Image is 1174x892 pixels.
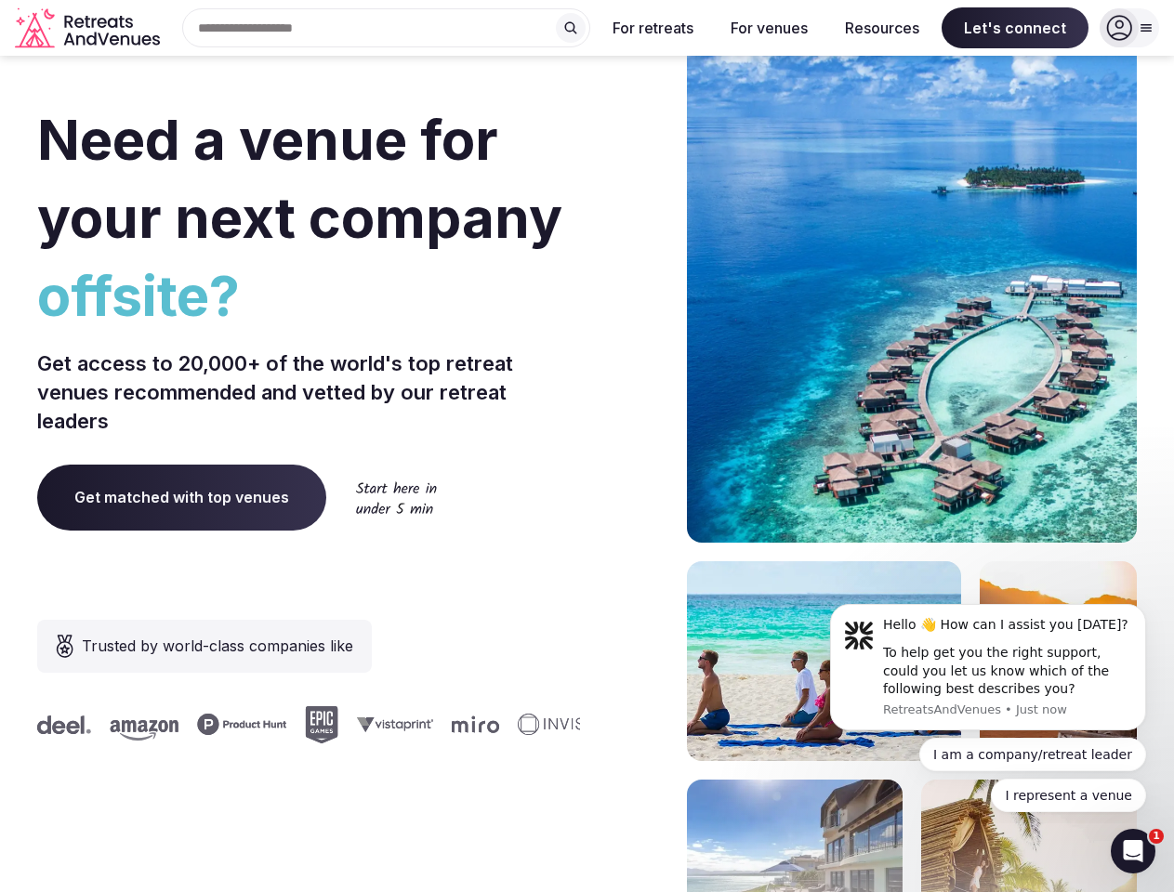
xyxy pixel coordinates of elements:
p: Get access to 20,000+ of the world's top retreat venues recommended and vetted by our retreat lea... [37,349,580,435]
svg: Vistaprint company logo [339,716,416,732]
a: Visit the homepage [15,7,164,49]
span: 1 [1149,829,1164,844]
iframe: Intercom live chat [1111,829,1155,873]
span: offsite? [37,256,580,334]
a: Get matched with top venues [37,465,326,530]
img: yoga on tropical beach [687,561,961,761]
button: For retreats [598,7,708,48]
span: Trusted by world-class companies like [82,635,353,657]
svg: Invisible company logo [500,714,602,736]
button: Resources [830,7,934,48]
img: Start here in under 5 min [356,481,437,514]
svg: Miro company logo [434,715,481,733]
svg: Retreats and Venues company logo [15,7,164,49]
svg: Deel company logo [20,715,73,734]
iframe: Intercom notifications message [802,587,1174,823]
svg: Epic Games company logo [287,706,321,743]
img: woman sitting in back of truck with camels [980,561,1137,761]
span: Need a venue for your next company [37,106,562,251]
span: Let's connect [942,7,1088,48]
button: For venues [716,7,823,48]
